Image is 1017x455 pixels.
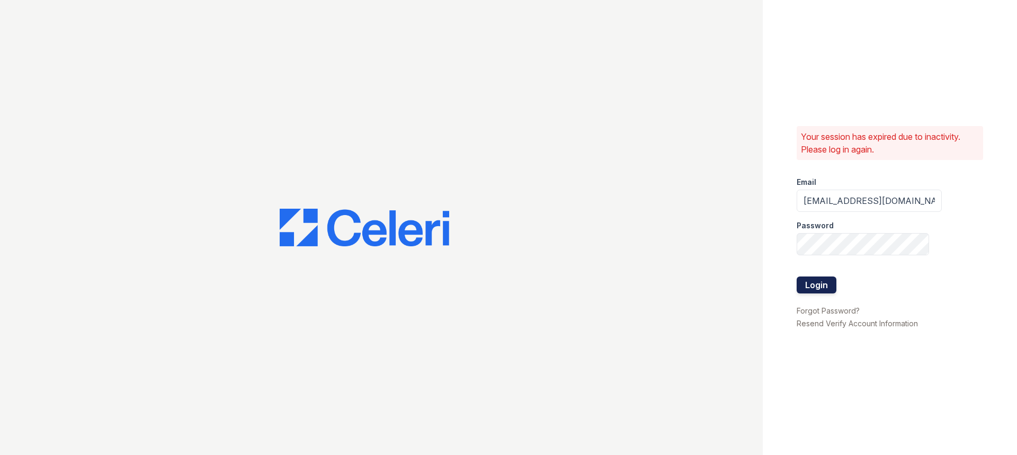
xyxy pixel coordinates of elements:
[280,209,449,247] img: CE_Logo_Blue-a8612792a0a2168367f1c8372b55b34899dd931a85d93a1a3d3e32e68fde9ad4.png
[797,319,918,328] a: Resend Verify Account Information
[797,220,834,231] label: Password
[801,130,979,156] p: Your session has expired due to inactivity. Please log in again.
[797,177,816,188] label: Email
[797,306,860,315] a: Forgot Password?
[797,276,836,293] button: Login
